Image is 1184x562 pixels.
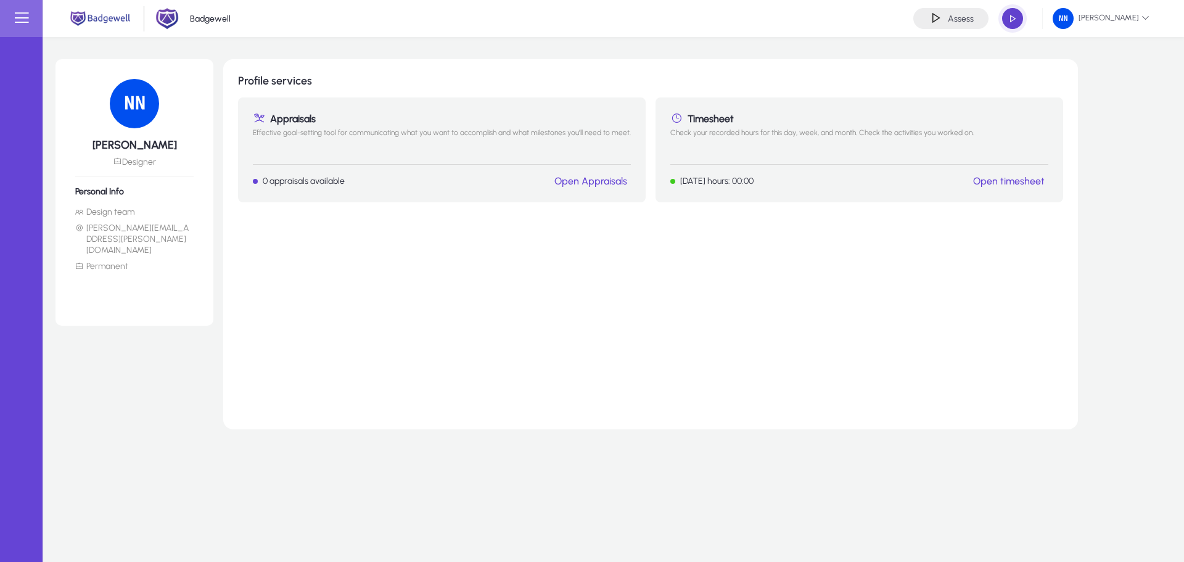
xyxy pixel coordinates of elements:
h1: Appraisals [253,112,631,125]
p: [DATE] hours: 00:00 [680,176,754,186]
li: Permanent [75,261,194,272]
button: Open timesheet [969,175,1048,188]
p: Effective goal-setting tool for communicating what you want to accomplish and what milestones you... [253,128,631,154]
h6: Personal Info [75,186,194,197]
p: Designer [75,157,194,167]
p: 0 appraisals available [263,176,345,186]
h1: Profile services [238,74,1063,88]
h4: Assess [948,14,974,24]
h1: Timesheet [670,112,1048,125]
img: 10.png [1053,8,1074,29]
li: Design team [75,207,194,218]
h5: [PERSON_NAME] [75,138,194,152]
p: Badgewell [190,14,231,24]
li: [PERSON_NAME][EMAIL_ADDRESS][PERSON_NAME][DOMAIN_NAME] [75,223,194,256]
a: Open Appraisals [554,175,627,187]
button: Open Appraisals [551,175,631,188]
img: main.png [68,10,133,27]
a: Open timesheet [973,175,1045,187]
p: Check your recorded hours for this day, week, and month. Check the activities you worked on. [670,128,1048,154]
img: 2.png [155,7,179,30]
img: 10.png [110,79,159,128]
span: [PERSON_NAME] [1053,8,1149,29]
button: [PERSON_NAME] [1043,7,1159,30]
